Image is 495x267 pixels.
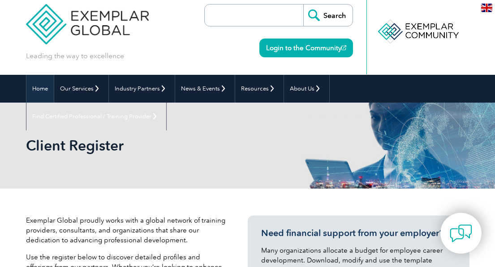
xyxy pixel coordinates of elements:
[284,75,329,103] a: About Us
[259,39,353,57] a: Login to the Community
[235,75,284,103] a: Resources
[26,215,226,245] p: Exemplar Global proudly works with a global network of training providers, consultants, and organ...
[450,222,472,245] img: contact-chat.png
[26,51,124,61] p: Leading the way to excellence
[26,138,336,153] h2: Client Register
[481,4,492,12] img: en
[109,75,175,103] a: Industry Partners
[26,75,54,103] a: Home
[175,75,235,103] a: News & Events
[261,228,456,239] h3: Need financial support from your employer?
[303,4,353,26] input: Search
[341,45,346,50] img: open_square.png
[54,75,108,103] a: Our Services
[26,103,166,130] a: Find Certified Professional / Training Provider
